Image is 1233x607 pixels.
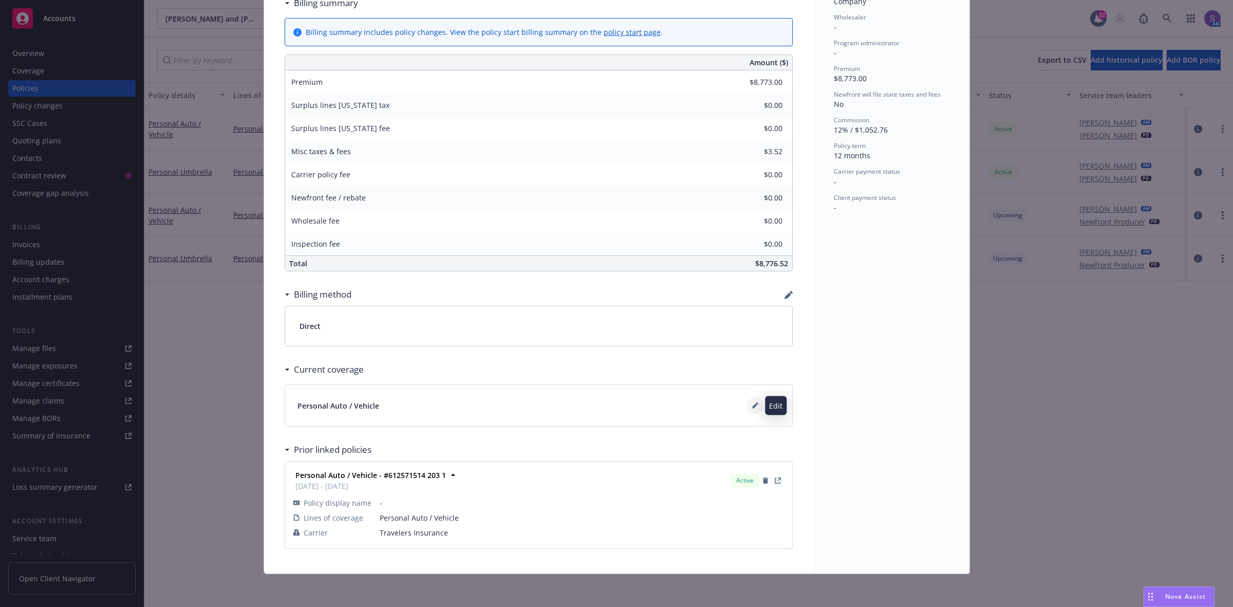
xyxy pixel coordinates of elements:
span: 12% / $1,052.76 [834,125,888,135]
div: Billing summary includes policy changes. View the policy start billing summary on the . [306,27,663,38]
h3: Prior linked policies [294,443,371,456]
span: Carrier [304,527,328,538]
input: 0.00 [722,190,789,206]
span: Wholesaler [834,13,866,22]
input: 0.00 [722,121,789,136]
span: Inspection fee [291,239,340,249]
span: Program administrator [834,39,900,47]
span: Commission [834,116,869,124]
span: Personal Auto / Vehicle [297,400,379,411]
span: Newfront will file state taxes and fees [834,90,941,99]
span: Personal Auto / Vehicle [380,512,784,523]
span: - [834,48,836,58]
span: - [834,203,836,212]
span: Premium [291,77,323,87]
input: 0.00 [722,213,789,229]
span: Newfront fee / rebate [291,193,366,203]
span: Policy term [834,141,866,150]
div: Current coverage [285,363,364,376]
input: 0.00 [722,75,789,90]
span: No [834,99,844,109]
div: Prior linked policies [285,443,371,456]
a: policy start page [604,27,661,37]
span: 12 months [834,151,870,160]
span: Lines of coverage [304,512,363,523]
span: Surplus lines [US_STATE] tax [291,100,389,110]
div: Direct [285,306,792,346]
h3: Current coverage [294,363,364,376]
span: Carrier payment status [834,167,900,176]
span: Nova Assist [1165,592,1206,601]
input: 0.00 [722,167,789,182]
button: Nova Assist [1144,586,1215,607]
span: Amount ($) [750,57,788,68]
span: $8,773.00 [834,73,867,83]
input: 0.00 [722,236,789,252]
span: - [380,498,784,508]
strong: Personal Auto / Vehicle - #612571514 203 1 [295,470,446,480]
span: Travelers Insurance [380,527,784,538]
span: Carrier policy fee [291,170,350,179]
span: Active [735,476,755,485]
div: Drag to move [1144,587,1157,606]
span: - [834,22,836,32]
span: $8,776.52 [755,259,788,268]
div: Billing method [285,288,351,301]
input: 0.00 [722,98,789,113]
input: 0.00 [722,144,789,159]
span: Wholesale fee [291,216,340,226]
a: View Policy [772,474,784,487]
span: Total [289,259,307,268]
span: Misc taxes & fees [291,146,351,156]
h3: Billing method [294,288,351,301]
span: - [834,177,836,187]
span: [DATE] - [DATE] [295,481,446,491]
span: Policy display name [304,498,371,508]
span: Premium [834,64,860,73]
span: Surplus lines [US_STATE] fee [291,123,390,133]
span: Client payment status [834,193,896,202]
